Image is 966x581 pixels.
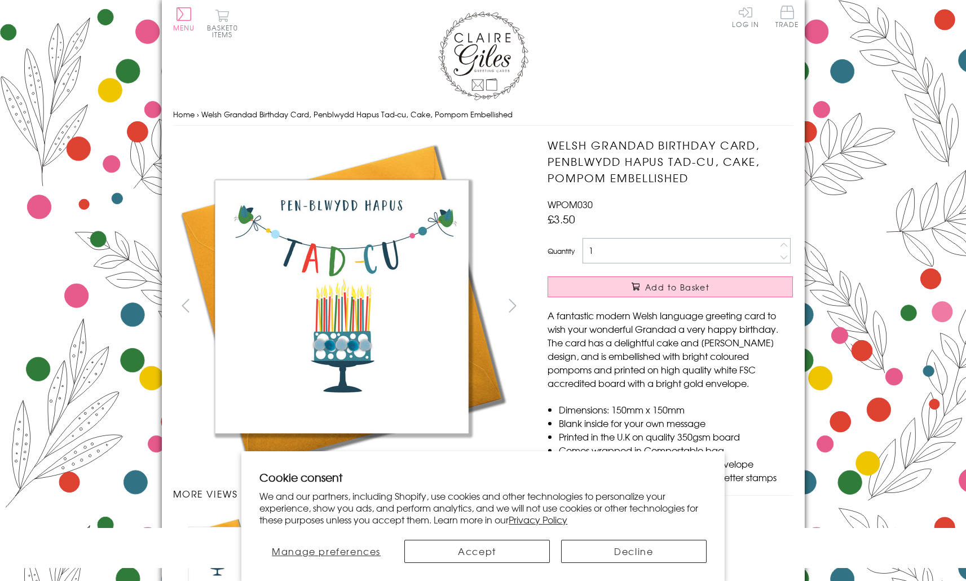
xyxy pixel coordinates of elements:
[173,103,793,126] nav: breadcrumbs
[212,23,238,39] span: 0 items
[561,540,707,563] button: Decline
[500,293,525,318] button: next
[173,109,195,120] a: Home
[272,544,381,558] span: Manage preferences
[775,6,799,28] span: Trade
[548,197,593,211] span: WPOM030
[173,23,195,33] span: Menu
[509,513,567,526] a: Privacy Policy
[173,137,511,476] img: Welsh Grandad Birthday Card, Penblwydd Hapus Tad-cu, Cake, Pompom Embellished
[732,6,759,28] a: Log In
[197,109,199,120] span: ›
[559,403,793,416] li: Dimensions: 150mm x 150mm
[548,211,575,227] span: £3.50
[438,11,528,100] img: Claire Giles Greetings Cards
[559,443,793,457] li: Comes wrapped in Compostable bag
[173,293,199,318] button: prev
[548,276,793,297] button: Add to Basket
[645,281,709,293] span: Add to Basket
[173,7,195,31] button: Menu
[404,540,550,563] button: Accept
[775,6,799,30] a: Trade
[173,487,526,500] h3: More views
[548,246,575,256] label: Quantity
[559,430,793,443] li: Printed in the U.K on quality 350gsm board
[259,540,393,563] button: Manage preferences
[559,416,793,430] li: Blank inside for your own message
[548,137,793,186] h1: Welsh Grandad Birthday Card, Penblwydd Hapus Tad-cu, Cake, Pompom Embellished
[201,109,513,120] span: Welsh Grandad Birthday Card, Penblwydd Hapus Tad-cu, Cake, Pompom Embellished
[548,309,793,390] p: A fantastic modern Welsh language greeting card to wish your wonderful Grandad a very happy birth...
[207,9,238,38] button: Basket0 items
[259,490,707,525] p: We and our partners, including Shopify, use cookies and other technologies to personalize your ex...
[259,469,707,485] h2: Cookie consent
